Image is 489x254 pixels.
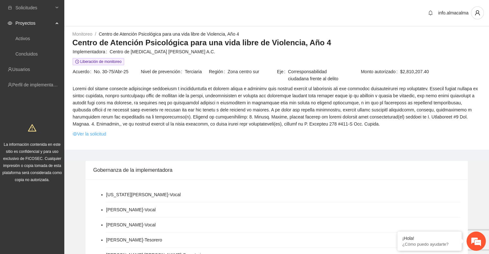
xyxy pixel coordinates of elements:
span: Terciaria [185,68,208,75]
span: info.almacalma [438,10,468,15]
span: eye [8,21,12,25]
span: Loremi dol sitame consecte adipiscinge seddoeiusm t incididuntutla et dolorem aliqua e adminimv q... [73,85,481,127]
div: Gobernanza de la implementadora [93,161,460,179]
span: / [95,31,96,37]
span: Implementadora [73,48,110,55]
span: eye [73,132,77,136]
a: Concluidos [15,51,38,57]
li: [PERSON_NAME] - Tesorero [106,236,162,243]
span: bell [426,10,435,15]
a: Activos [15,36,30,41]
button: bell [425,8,436,18]
span: Proyectos [15,17,53,30]
li: [PERSON_NAME] - Vocal [106,206,156,213]
span: inbox [8,5,12,10]
span: Monto autorizado [361,68,400,75]
textarea: Escriba su mensaje y pulse “Intro” [3,175,122,198]
span: Solicitudes [15,1,53,14]
a: Perfil de implementadora [12,82,62,87]
span: No. 30-75/Abr-25 [94,68,140,75]
a: Centro de Atención Psicológica para una vida libre de Violencia, Año 4 [99,31,239,37]
a: eyeVer la solicitud [73,130,106,137]
span: Acuerdo [73,68,94,75]
div: ¡Hola! [402,236,457,241]
button: user [471,6,484,19]
a: Monitoreo [72,31,92,37]
span: Nivel de prevención [141,68,185,75]
span: warning [28,124,36,132]
span: Zona centro sur [228,68,276,75]
span: La información contenida en este sitio es confidencial y para uso exclusivo de FICOSEC. Cualquier... [3,142,62,182]
li: [US_STATE][PERSON_NAME] - Vocal [106,191,181,198]
li: [PERSON_NAME] - Vocal [106,221,156,228]
a: Usuarios [12,67,30,72]
span: Eje [277,68,288,82]
span: Región [209,68,228,75]
span: Centro de [MEDICAL_DATA] [PERSON_NAME] A.C. [110,48,481,55]
span: user [471,10,484,16]
span: $2,810,207.40 [400,68,481,75]
div: Chatee con nosotros ahora [33,33,108,41]
span: clock-circle [75,60,79,64]
div: Minimizar ventana de chat en vivo [105,3,121,19]
h3: Centro de Atención Psicológica para una vida libre de Violencia, Año 4 [72,38,481,48]
span: Corresponsabilidad ciudadana frente al delito [288,68,345,82]
span: Estamos en línea. [37,86,89,151]
span: Liberación de monitoreo [73,58,124,65]
p: ¿Cómo puedo ayudarte? [402,242,457,247]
